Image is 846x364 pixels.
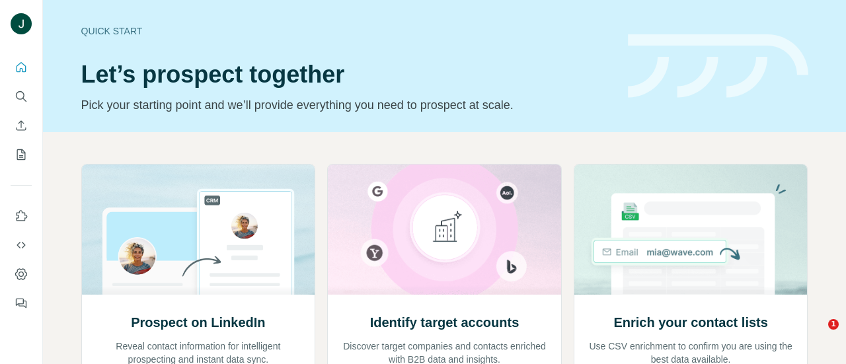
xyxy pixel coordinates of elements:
img: banner [628,34,808,98]
button: Dashboard [11,262,32,286]
button: My lists [11,143,32,166]
h2: Prospect on LinkedIn [131,313,265,332]
img: Prospect on LinkedIn [81,164,316,295]
img: Avatar [11,13,32,34]
button: Quick start [11,55,32,79]
button: Use Surfe API [11,233,32,257]
img: Identify target accounts [327,164,562,295]
img: Enrich your contact lists [574,164,808,295]
h2: Enrich your contact lists [613,313,767,332]
button: Enrich CSV [11,114,32,137]
p: Pick your starting point and we’ll provide everything you need to prospect at scale. [81,96,612,114]
span: 1 [828,319,839,330]
h1: Let’s prospect together [81,61,612,88]
h2: Identify target accounts [370,313,519,332]
button: Search [11,85,32,108]
iframe: Intercom live chat [801,319,833,351]
button: Feedback [11,291,32,315]
div: Quick start [81,24,612,38]
button: Use Surfe on LinkedIn [11,204,32,228]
